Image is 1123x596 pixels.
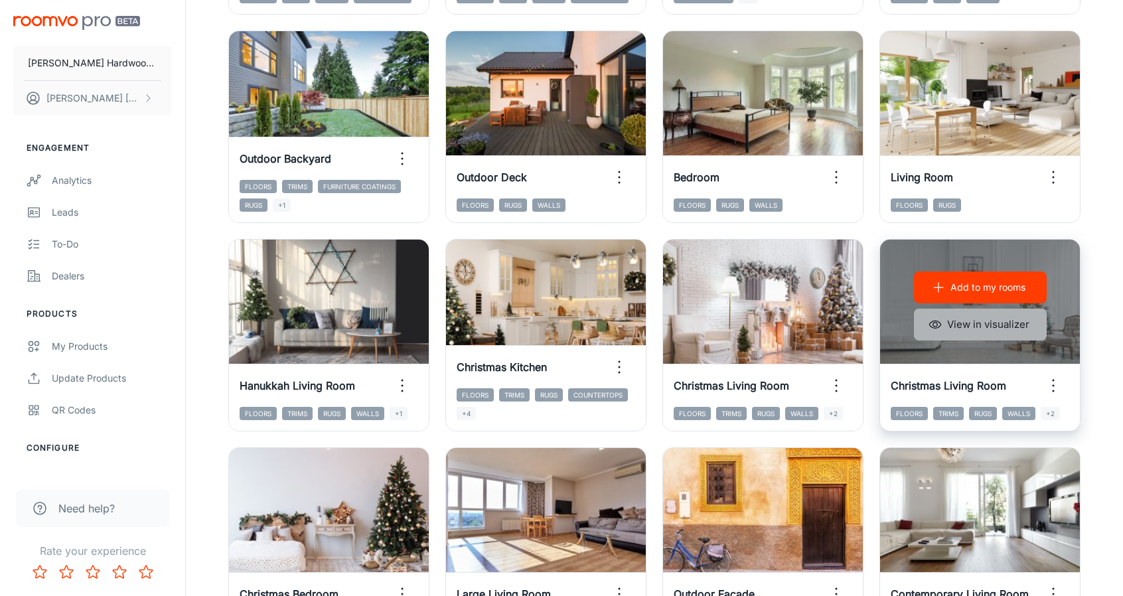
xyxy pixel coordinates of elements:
[282,407,313,420] span: Trims
[390,407,408,420] span: +1
[891,198,928,212] span: Floors
[950,280,1025,295] p: Add to my rooms
[891,378,1006,394] h6: Christmas Living Room
[52,205,172,220] div: Leads
[535,388,563,402] span: Rugs
[752,407,780,420] span: Rugs
[785,407,818,420] span: Walls
[318,180,401,193] span: Furniture Coatings
[52,371,172,386] div: Update Products
[46,91,140,106] p: [PERSON_NAME] [PERSON_NAME]
[457,359,547,375] h6: Christmas Kitchen
[240,151,331,167] h6: Outdoor Backyard
[13,16,140,30] img: Roomvo PRO Beta
[351,407,384,420] span: Walls
[891,169,953,185] h6: Living Room
[532,198,565,212] span: Walls
[499,388,530,402] span: Trims
[240,180,277,193] span: Floors
[969,407,997,420] span: Rugs
[52,237,172,252] div: To-do
[1002,407,1035,420] span: Walls
[52,403,172,417] div: QR Codes
[11,543,175,559] p: Rate your experience
[716,198,744,212] span: Rugs
[716,407,747,420] span: Trims
[27,559,53,585] button: Rate 1 star
[240,407,277,420] span: Floors
[933,407,964,420] span: Trims
[499,198,527,212] span: Rugs
[58,500,115,516] span: Need help?
[457,407,476,420] span: +4
[674,407,711,420] span: Floors
[824,407,843,420] span: +2
[13,46,172,80] button: [PERSON_NAME] Hardwood Flooring
[106,559,133,585] button: Rate 4 star
[52,339,172,354] div: My Products
[28,56,157,70] p: [PERSON_NAME] Hardwood Flooring
[914,309,1047,340] button: View in visualizer
[53,559,80,585] button: Rate 2 star
[933,198,961,212] span: Rugs
[133,559,159,585] button: Rate 5 star
[52,269,172,283] div: Dealers
[282,180,313,193] span: Trims
[1041,407,1060,420] span: +2
[240,378,355,394] h6: Hanukkah Living Room
[52,473,161,488] div: Rooms
[52,173,172,188] div: Analytics
[457,198,494,212] span: Floors
[273,198,291,212] span: +1
[674,378,789,394] h6: Christmas Living Room
[568,388,628,402] span: Countertops
[914,271,1047,303] button: Add to my rooms
[674,169,719,185] h6: Bedroom
[749,198,783,212] span: Walls
[240,198,267,212] span: Rugs
[674,198,711,212] span: Floors
[318,407,346,420] span: Rugs
[13,81,172,115] button: [PERSON_NAME] [PERSON_NAME]
[457,169,527,185] h6: Outdoor Deck
[457,388,494,402] span: Floors
[80,559,106,585] button: Rate 3 star
[891,407,928,420] span: Floors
